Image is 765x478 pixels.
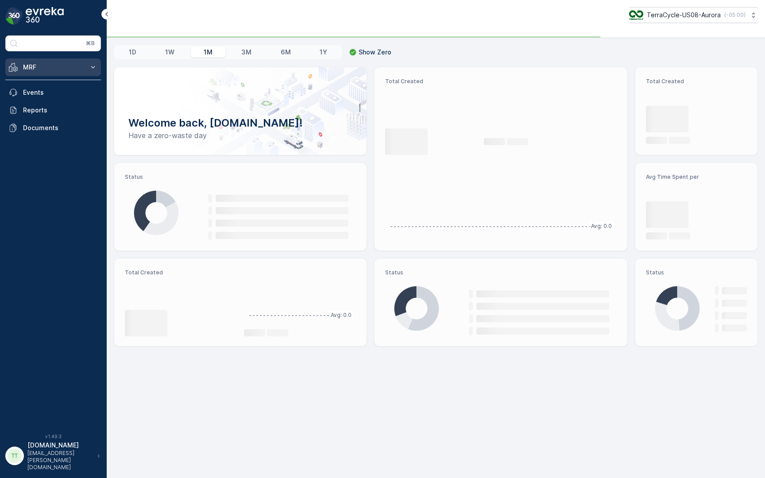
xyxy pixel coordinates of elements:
[5,119,101,137] a: Documents
[646,269,747,276] p: Status
[125,173,356,181] p: Status
[646,173,747,181] p: Avg Time Spent per
[385,269,616,276] p: Status
[165,48,174,57] p: 1W
[629,7,758,23] button: TerraCycle-US08-Aurora(-05:00)
[647,11,721,19] p: TerraCycle-US08-Aurora
[5,434,101,439] span: v 1.49.3
[23,106,97,115] p: Reports
[359,48,391,57] p: Show Zero
[5,441,101,471] button: TT[DOMAIN_NAME][EMAIL_ADDRESS][PERSON_NAME][DOMAIN_NAME]
[23,88,97,97] p: Events
[320,48,327,57] p: 1Y
[385,78,616,85] p: Total Created
[129,48,136,57] p: 1D
[281,48,291,57] p: 6M
[8,449,22,463] div: TT
[241,48,251,57] p: 3M
[23,123,97,132] p: Documents
[125,269,237,276] p: Total Created
[5,101,101,119] a: Reports
[27,450,93,471] p: [EMAIL_ADDRESS][PERSON_NAME][DOMAIN_NAME]
[27,441,93,450] p: [DOMAIN_NAME]
[26,7,64,25] img: logo_dark-DEwI_e13.png
[5,58,101,76] button: MRF
[5,84,101,101] a: Events
[724,12,746,19] p: ( -05:00 )
[5,7,23,25] img: logo
[204,48,212,57] p: 1M
[646,78,747,85] p: Total Created
[86,40,95,47] p: ⌘B
[629,10,643,20] img: image_ci7OI47.png
[23,63,83,72] p: MRF
[128,130,352,141] p: Have a zero-waste day
[128,116,352,130] p: Welcome back, [DOMAIN_NAME]!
